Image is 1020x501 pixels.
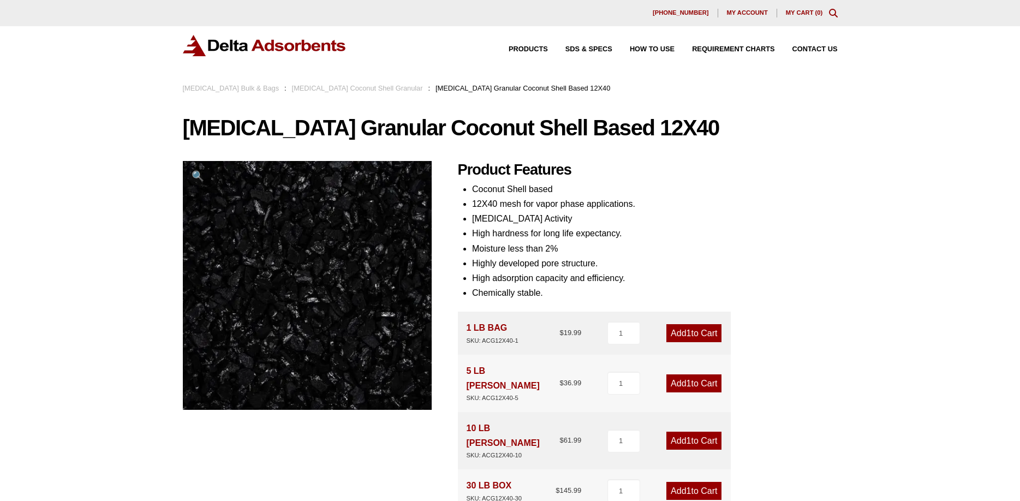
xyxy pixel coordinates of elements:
li: High hardness for long life expectancy. [472,226,838,241]
a: SDS & SPECS [548,46,612,53]
a: Requirement Charts [675,46,774,53]
span: SDS & SPECS [565,46,612,53]
span: : [284,84,287,92]
span: Products [509,46,548,53]
span: 1 [687,436,691,445]
span: My account [727,10,768,16]
img: Delta Adsorbents [183,35,347,56]
span: 1 [687,486,691,496]
a: [MEDICAL_DATA] Bulk & Bags [183,84,279,92]
li: Highly developed pore structure. [472,256,838,271]
a: [MEDICAL_DATA] Coconut Shell Granular [292,84,423,92]
span: 1 [687,379,691,388]
li: Chemically stable. [472,285,838,300]
bdi: 145.99 [556,486,581,494]
div: 5 LB [PERSON_NAME] [467,363,560,403]
div: Toggle Modal Content [829,9,838,17]
a: My Cart (0) [786,9,823,16]
div: SKU: ACG12X40-5 [467,393,560,403]
span: : [428,84,430,92]
span: Requirement Charts [692,46,774,53]
bdi: 36.99 [559,379,581,387]
span: How to Use [630,46,675,53]
a: [PHONE_NUMBER] [644,9,718,17]
div: SKU: ACG12X40-1 [467,336,518,346]
li: 12X40 mesh for vapor phase applications. [472,196,838,211]
div: SKU: ACG12X40-10 [467,450,560,461]
li: Coconut Shell based [472,182,838,196]
span: $ [559,379,563,387]
div: 1 LB BAG [467,320,518,345]
a: Products [491,46,548,53]
h1: [MEDICAL_DATA] Granular Coconut Shell Based 12X40 [183,116,838,139]
a: How to Use [612,46,675,53]
a: View full-screen image gallery [183,161,213,191]
span: $ [559,329,563,337]
span: 🔍 [192,170,204,182]
a: Add1to Cart [666,432,721,450]
span: [PHONE_NUMBER] [653,10,709,16]
h2: Product Features [458,161,838,179]
a: Contact Us [775,46,838,53]
li: [MEDICAL_DATA] Activity [472,211,838,226]
span: 0 [817,9,820,16]
a: My account [718,9,777,17]
a: Add1to Cart [666,374,721,392]
span: Contact Us [792,46,838,53]
li: Moisture less than 2% [472,241,838,256]
bdi: 61.99 [559,436,581,444]
bdi: 19.99 [559,329,581,337]
span: 1 [687,329,691,338]
li: High adsorption capacity and efficiency. [472,271,838,285]
span: $ [556,486,559,494]
span: [MEDICAL_DATA] Granular Coconut Shell Based 12X40 [436,84,610,92]
a: Add1to Cart [666,482,721,500]
div: 10 LB [PERSON_NAME] [467,421,560,461]
span: $ [559,436,563,444]
a: Add1to Cart [666,324,721,342]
